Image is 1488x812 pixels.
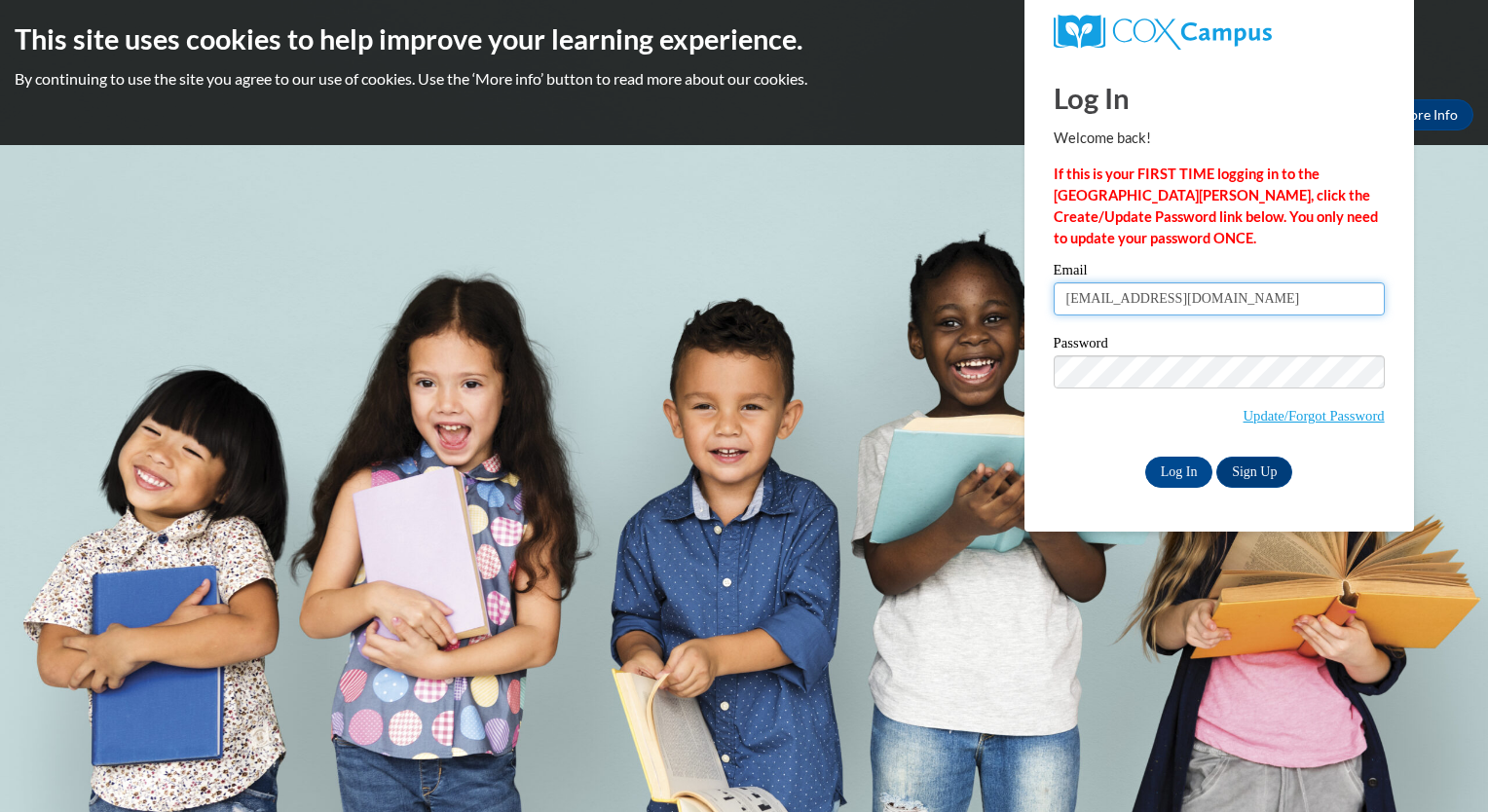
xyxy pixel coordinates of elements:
input: Log In [1145,457,1213,488]
h1: Log In [1054,78,1385,118]
p: Welcome back! [1054,128,1385,149]
a: Sign Up [1216,457,1292,488]
strong: If this is your FIRST TIME logging in to the [GEOGRAPHIC_DATA][PERSON_NAME], click the Create/Upd... [1054,166,1378,246]
a: COX Campus [1054,15,1385,50]
h2: This site uses cookies to help improve your learning experience. [15,19,1473,58]
img: COX Campus [1054,15,1272,50]
a: More Info [1382,99,1473,130]
label: Email [1054,263,1385,282]
label: Password [1054,336,1385,355]
p: By continuing to use the site you agree to our use of cookies. Use the ‘More info’ button to read... [15,68,1473,90]
a: Update/Forgot Password [1244,408,1385,424]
